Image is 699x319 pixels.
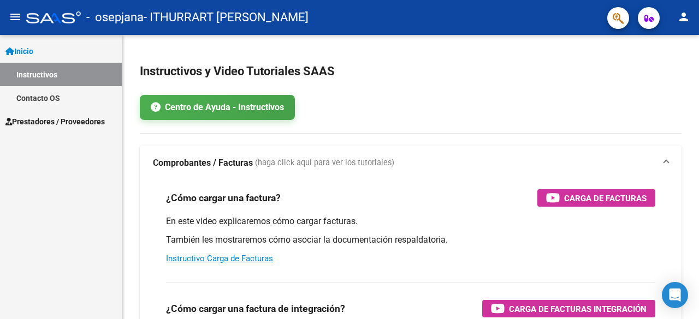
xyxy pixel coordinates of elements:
span: - ITHURRART [PERSON_NAME] [144,5,309,29]
mat-expansion-panel-header: Comprobantes / Facturas (haga click aquí para ver los tutoriales) [140,146,682,180]
strong: Comprobantes / Facturas [153,157,253,169]
a: Centro de Ayuda - Instructivos [140,95,295,120]
span: (haga click aquí para ver los tutoriales) [255,157,394,169]
button: Carga de Facturas [537,189,655,207]
span: Inicio [5,45,33,57]
button: Carga de Facturas Integración [482,300,655,317]
span: Prestadores / Proveedores [5,116,105,128]
div: Open Intercom Messenger [662,282,688,308]
a: Instructivo Carga de Facturas [166,254,273,263]
span: Carga de Facturas [564,191,647,205]
p: También les mostraremos cómo asociar la documentación respaldatoria. [166,234,655,246]
h2: Instructivos y Video Tutoriales SAAS [140,61,682,82]
h3: ¿Cómo cargar una factura? [166,190,281,206]
span: Carga de Facturas Integración [509,302,647,316]
mat-icon: person [677,10,690,23]
mat-icon: menu [9,10,22,23]
span: - osepjana [86,5,144,29]
p: En este video explicaremos cómo cargar facturas. [166,215,655,227]
h3: ¿Cómo cargar una factura de integración? [166,301,345,316]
